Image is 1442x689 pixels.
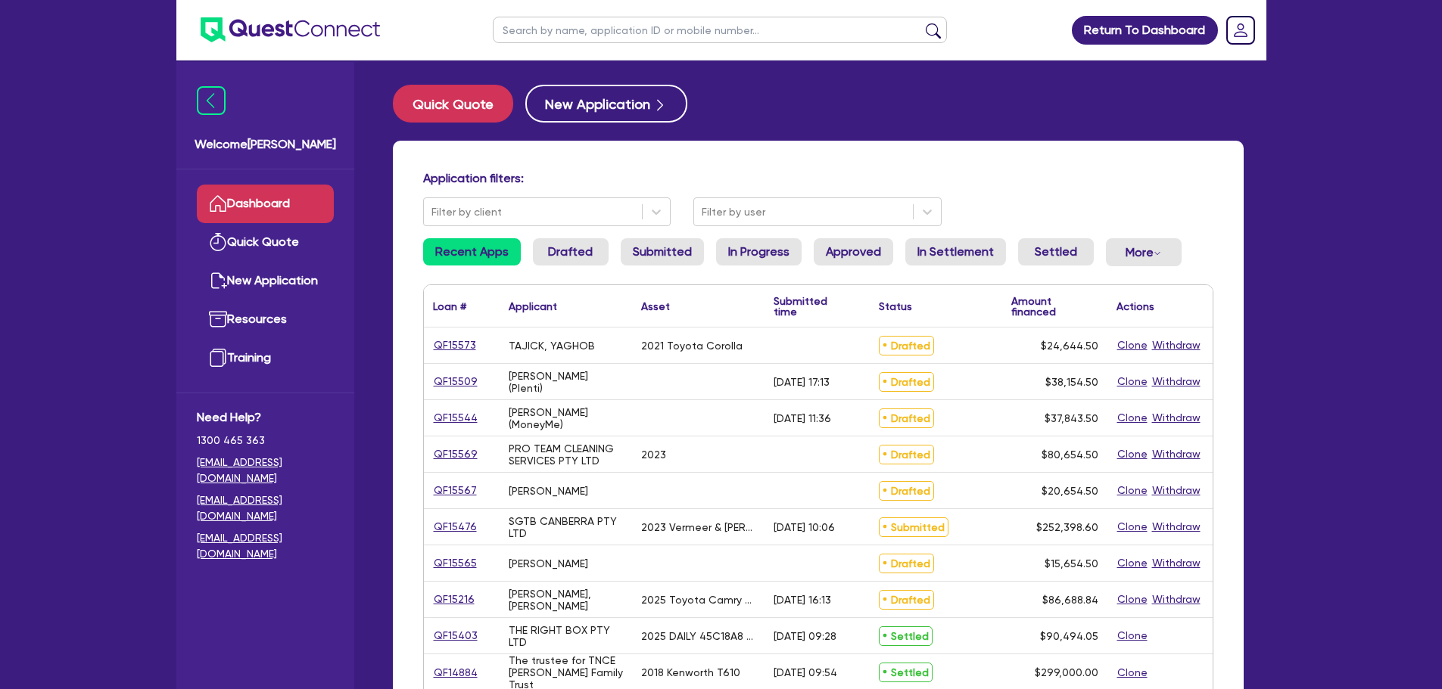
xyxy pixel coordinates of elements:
span: Submitted [879,517,948,537]
span: $20,654.50 [1042,485,1098,497]
a: Quick Quote [393,85,525,123]
div: Submitted time [774,296,847,317]
a: QF15509 [433,373,478,390]
span: $37,843.50 [1045,412,1098,424]
button: Quick Quote [393,85,513,123]
a: QF15569 [433,445,478,463]
span: $252,398.60 [1036,521,1098,533]
span: Drafted [879,481,934,501]
img: resources [209,310,227,328]
button: Withdraw [1151,554,1201,572]
span: Need Help? [197,408,334,427]
div: [DATE] 10:06 [774,521,835,533]
a: [EMAIL_ADDRESS][DOMAIN_NAME] [197,492,334,524]
input: Search by name, application ID or mobile number... [493,17,947,43]
span: Welcome [PERSON_NAME] [195,135,336,154]
a: [EMAIL_ADDRESS][DOMAIN_NAME] [197,455,334,486]
img: new-application [209,272,227,290]
div: [PERSON_NAME] [509,485,588,497]
button: Withdraw [1151,518,1201,535]
span: Drafted [879,408,934,428]
div: [PERSON_NAME] [509,557,588,570]
button: Clone [1117,664,1148,681]
a: QF15567 [433,482,478,499]
div: Asset [641,301,670,312]
img: quest-connect-logo-blue [201,17,380,42]
button: Withdraw [1151,409,1201,427]
a: In Settlement [905,238,1006,265]
div: 2023 Vermeer & [PERSON_NAME] VSK70-500 & NQR87/80-190 [641,521,755,533]
div: [PERSON_NAME] (MoneyMe) [509,406,623,430]
a: Approved [814,238,893,265]
a: Training [197,339,334,377]
div: Actions [1117,301,1154,312]
div: [PERSON_NAME] (Plenti) [509,370,623,394]
div: THE RIGHT BOX PTY LTD [509,624,623,648]
button: Clone [1117,627,1148,644]
span: Settled [879,663,933,682]
div: PRO TEAM CLEANING SERVICES PTY LTD [509,442,623,467]
button: Clone [1117,337,1148,354]
span: Drafted [879,372,934,392]
span: $24,644.50 [1041,340,1098,352]
div: TAJICK, YAGHOB [509,340,595,352]
div: Status [879,301,912,312]
a: Drafted [533,238,609,265]
img: training [209,349,227,367]
span: 1300 465 363 [197,433,334,448]
div: Loan # [433,301,466,312]
span: Drafted [879,445,934,464]
button: Clone [1117,445,1148,463]
button: Withdraw [1151,482,1201,499]
span: Settled [879,626,933,646]
div: SGTB CANBERRA PTY LTD [509,515,623,539]
span: $80,654.50 [1042,448,1098,461]
span: $86,688.84 [1042,594,1098,606]
div: 2018 Kenworth T610 [641,666,740,678]
div: [DATE] 16:13 [774,594,831,606]
div: 2025 Toyota Camry Ascent Hybrid [641,594,755,606]
button: Clone [1117,482,1148,499]
button: Clone [1117,554,1148,572]
span: $299,000.00 [1035,666,1098,678]
div: 2021 Toyota Corolla [641,340,743,352]
a: Settled [1018,238,1094,265]
span: Drafted [879,336,934,355]
a: QF15573 [433,337,477,354]
a: Return To Dashboard [1072,16,1218,45]
button: New Application [525,85,687,123]
img: quick-quote [209,233,227,251]
a: Submitted [621,238,704,265]
a: Quick Quote [197,223,334,262]
a: In Progress [716,238,802,265]
div: 2025 DAILY 45C18A8 3.75M DUAL CAB [641,630,755,642]
button: Withdraw [1151,337,1201,354]
a: Dropdown toggle [1221,11,1260,50]
a: Recent Apps [423,238,521,265]
button: Withdraw [1151,445,1201,463]
button: Clone [1117,409,1148,427]
a: QF14884 [433,664,478,681]
a: QF15565 [433,554,478,572]
button: Dropdown toggle [1106,238,1182,266]
div: Amount financed [1011,296,1098,317]
a: QF15216 [433,591,475,608]
button: Withdraw [1151,591,1201,608]
div: [DATE] 17:13 [774,376,830,388]
a: Dashboard [197,185,334,223]
h4: Application filters: [423,171,1213,185]
div: [PERSON_NAME], [PERSON_NAME] [509,588,623,612]
a: QF15476 [433,518,478,535]
span: $15,654.50 [1045,557,1098,570]
div: 2023 [641,448,666,461]
img: icon-menu-close [197,86,226,115]
span: Drafted [879,590,934,610]
button: Clone [1117,591,1148,608]
a: New Application [197,262,334,300]
a: [EMAIL_ADDRESS][DOMAIN_NAME] [197,530,334,562]
span: $90,494.05 [1040,630,1098,642]
div: [DATE] 09:28 [774,630,836,642]
a: Resources [197,300,334,339]
a: QF15544 [433,409,478,427]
